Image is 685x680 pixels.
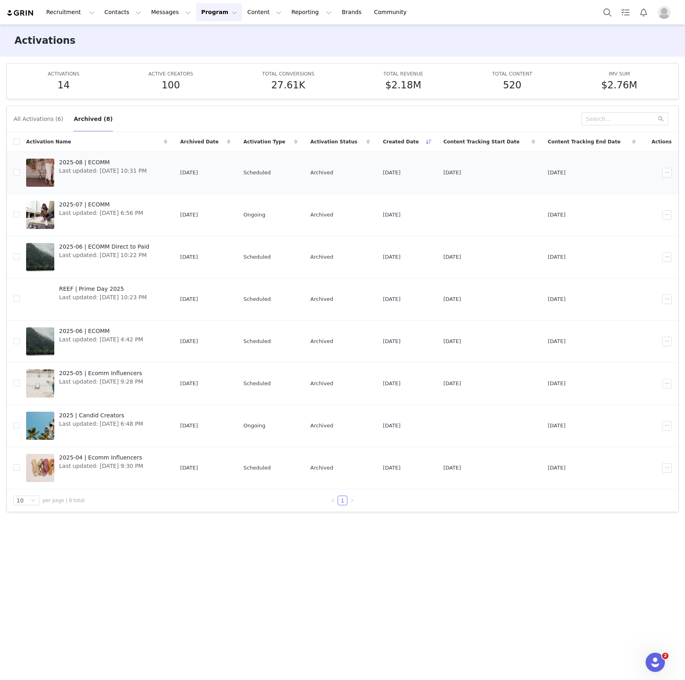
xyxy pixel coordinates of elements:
span: Scheduled [243,337,271,345]
span: [DATE] [180,337,198,345]
button: Notifications [635,3,652,21]
span: [DATE] [180,422,198,430]
span: [DATE] [180,253,198,261]
span: Scheduled [243,169,271,177]
span: Content Tracking Start Date [443,138,520,145]
i: icon: search [658,116,664,122]
button: Contacts [100,3,146,21]
span: [DATE] [548,380,566,388]
button: Archived (8) [73,112,113,125]
span: REEF | Prime Day 2025 [59,285,147,293]
span: Archived [310,337,333,345]
span: Last updated: [DATE] 6:48 PM [59,420,143,428]
li: Previous Page [328,496,338,505]
a: 2025 | Candid CreatorsLast updated: [DATE] 6:48 PM [26,410,167,442]
span: Last updated: [DATE] 4:42 PM [59,335,143,344]
a: 2025-04 | Ecomm InfluencersLast updated: [DATE] 9:30 PM [26,452,167,484]
span: 2025-05 | Ecomm Influencers [59,369,143,378]
button: Profile [653,6,679,19]
i: icon: left [330,498,335,503]
span: [DATE] [443,380,461,388]
span: [DATE] [180,169,198,177]
i: icon: down [31,498,36,504]
a: REEF | Prime Day 2025Last updated: [DATE] 10:23 PM [26,283,167,315]
span: Archived [310,295,333,303]
span: Last updated: [DATE] 9:30 PM [59,462,143,470]
a: 2025-06 | ECOMMLast updated: [DATE] 4:42 PM [26,325,167,357]
span: [DATE] [548,253,566,261]
span: [DATE] [383,169,400,177]
span: Last updated: [DATE] 10:22 PM [59,251,149,259]
span: Created Date [383,138,419,145]
button: Reporting [287,3,336,21]
span: Last updated: [DATE] 9:28 PM [59,378,143,386]
span: Scheduled [243,253,271,261]
a: Brands [337,3,369,21]
span: [DATE] [548,211,566,219]
span: [DATE] [180,380,198,388]
h5: $2.18M [385,78,421,92]
h5: 14 [57,78,70,92]
span: 2 [662,653,669,659]
span: 2025-07 | ECOMM [59,200,143,209]
span: 2025-06 | ECOMM [59,327,143,335]
img: grin logo [6,9,35,17]
li: 1 [338,496,347,505]
a: Tasks [617,3,634,21]
span: 2025-08 | ECOMM [59,158,147,167]
span: [DATE] [548,422,566,430]
span: Last updated: [DATE] 6:56 PM [59,209,143,217]
a: Community [369,3,415,21]
span: [DATE] [180,295,198,303]
h5: 100 [162,78,180,92]
h5: 27.61K [271,78,305,92]
span: Archived [310,422,333,430]
span: Ongoing [243,211,265,219]
button: Search [599,3,616,21]
span: Scheduled [243,380,271,388]
span: per page | 8 total [43,497,84,504]
span: [DATE] [383,380,400,388]
span: [DATE] [548,169,566,177]
span: ACTIVE CREATORS [148,71,193,77]
span: 2025-06 | ECOMM Direct to Paid [59,243,149,251]
span: 2025-04 | Ecomm Influencers [59,453,143,462]
span: [DATE] [180,211,198,219]
span: [DATE] [383,253,400,261]
span: [DATE] [548,337,566,345]
span: Archived [310,253,333,261]
span: [DATE] [548,295,566,303]
span: Last updated: [DATE] 10:23 PM [59,293,147,302]
span: ACTIVATIONS [48,71,80,77]
button: All Activations (6) [13,112,64,125]
span: [DATE] [383,464,400,472]
span: Archived [310,169,333,177]
a: 2025-08 | ECOMMLast updated: [DATE] 10:31 PM [26,157,167,189]
span: Ongoing [243,422,265,430]
span: Activation Status [310,138,357,145]
span: [DATE] [548,464,566,472]
span: TOTAL REVENUE [384,71,423,77]
span: TOTAL CONVERSIONS [262,71,314,77]
h5: 520 [503,78,521,92]
span: 2025 | Candid Creators [59,411,143,420]
input: Search... [581,112,669,125]
span: Last updated: [DATE] 10:31 PM [59,167,147,175]
span: [DATE] [443,337,461,345]
span: [DATE] [443,464,461,472]
span: [DATE] [383,422,400,430]
a: 2025-05 | Ecomm InfluencersLast updated: [DATE] 9:28 PM [26,368,167,400]
span: IMV SUM [609,71,630,77]
li: Next Page [347,496,357,505]
a: 2025-07 | ECOMMLast updated: [DATE] 6:56 PM [26,199,167,231]
button: Messages [146,3,196,21]
span: [DATE] [443,169,461,177]
img: placeholder-profile.jpg [658,6,671,19]
span: Scheduled [243,295,271,303]
span: Archived [310,211,333,219]
a: 1 [338,496,347,505]
span: Archived [310,464,333,472]
h3: Activations [14,33,76,48]
span: TOTAL CONTENT [492,71,532,77]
